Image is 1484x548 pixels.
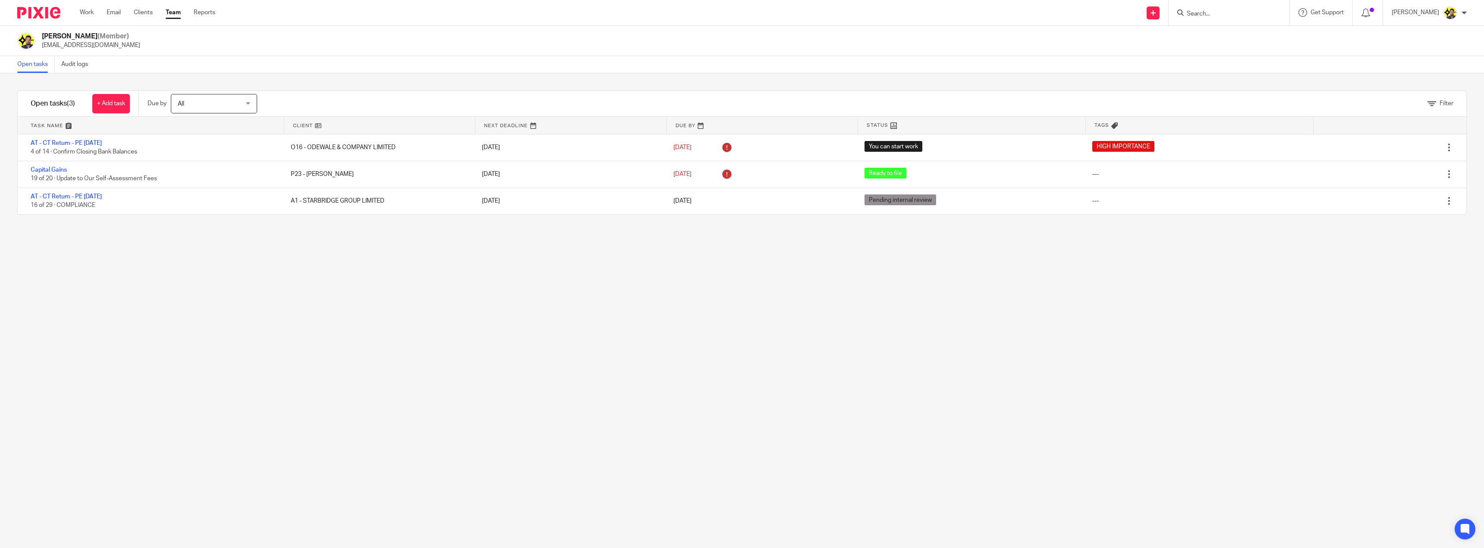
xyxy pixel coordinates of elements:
p: [PERSON_NAME] [1392,8,1439,17]
a: Work [80,8,94,17]
a: Capital Gains [31,167,67,173]
a: Clients [134,8,153,17]
span: Tags [1094,122,1109,129]
span: [DATE] [673,171,692,177]
div: O16 - ODEWALE & COMPANY LIMITED [282,139,473,156]
span: Get Support [1311,9,1344,16]
span: HIGH IMPORTANCE [1092,141,1154,152]
h1: Open tasks [31,99,75,108]
a: Audit logs [61,56,94,73]
span: You can start work [865,141,922,152]
span: 16 of 29 · COMPLIANCE [31,202,95,208]
span: Ready to file [865,168,906,178]
a: + Add task [92,94,130,113]
span: [DATE] [673,144,692,150]
div: [DATE] [473,139,664,156]
a: AT - CT Return - PE [DATE] [31,140,102,146]
span: Filter [1440,100,1453,106]
span: (3) [67,100,75,107]
p: Due by [148,99,167,108]
img: Netra-New-Starbridge-Yellow.jpg [17,32,35,50]
div: A1 - STARBRIDGE GROUP LIMITED [282,192,473,210]
div: P23 - [PERSON_NAME] [282,166,473,183]
div: --- [1092,170,1099,178]
span: (Member) [97,33,129,40]
input: Search [1186,10,1264,18]
a: Team [166,8,181,17]
img: Netra-New-Starbridge-Yellow.jpg [1443,6,1457,20]
div: [DATE] [473,166,664,183]
div: [DATE] [473,192,664,210]
span: 4 of 14 · Confirm Closing Bank Balances [31,149,137,155]
span: Status [867,122,888,129]
h2: [PERSON_NAME] [42,32,140,41]
img: Pixie [17,7,60,19]
div: --- [1092,197,1099,205]
a: Open tasks [17,56,55,73]
p: [EMAIL_ADDRESS][DOMAIN_NAME] [42,41,140,50]
span: 19 of 20 · Update to Our Self-Assessment Fees [31,175,157,182]
span: [DATE] [673,198,692,204]
a: Email [107,8,121,17]
a: Reports [194,8,215,17]
span: Pending internal review [865,194,936,205]
span: All [178,101,184,107]
a: AT - CT Return - PE [DATE] [31,194,102,200]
